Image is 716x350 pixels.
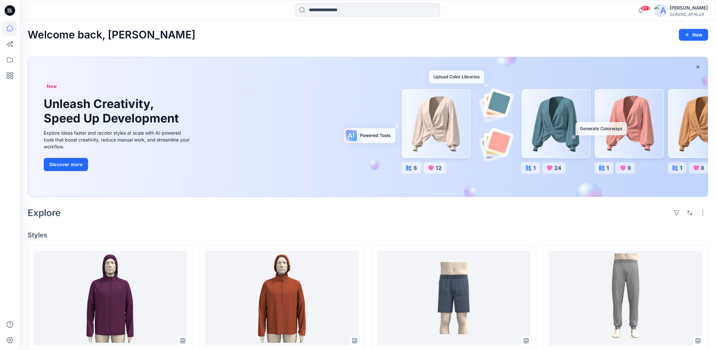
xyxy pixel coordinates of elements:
[47,82,57,90] span: New
[205,251,359,346] a: CF26147_ADM_Active Run Half Zip Hoodie
[679,29,708,41] button: New
[28,208,61,218] h2: Explore
[670,4,708,12] div: [PERSON_NAME]
[640,6,650,11] span: 99+
[28,231,708,239] h4: Styles
[670,12,708,17] div: CLASSIC_ATHLUX
[33,251,187,346] a: CF26146_ADM_Active Run Full Zip Hoodie
[654,4,667,17] img: avatar
[28,29,196,41] h2: Welcome back, [PERSON_NAME]
[44,97,182,125] h1: Unleash Creativity, Speed Up Development
[44,158,192,171] a: Discover more
[377,251,531,346] a: CF26140_ADM_AW Mesh Double Knit Short
[44,158,88,171] button: Discover more
[44,129,192,150] div: Explore ideas faster and recolor styles at scale with AI-powered tools that boost creativity, red...
[548,251,703,346] a: CF26225_ADM_AW Twill Fleece Joggy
